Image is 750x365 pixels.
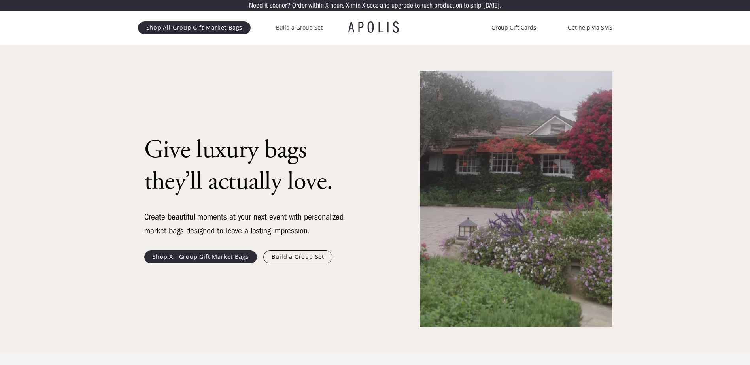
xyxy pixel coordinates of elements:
[144,250,257,263] a: Shop All Group Gift Market Bags
[367,2,378,9] p: secs
[351,2,361,9] p: min
[249,2,324,9] p: Need it sooner? Order within
[568,23,612,32] a: Get help via SMS
[144,210,350,238] div: Create beautiful moments at your next event with personalized market bags designed to leave a las...
[346,2,349,9] p: X
[330,2,344,9] p: hours
[276,23,323,32] a: Build a Group Set
[263,250,332,263] a: Build a Group Set
[348,20,402,36] a: APOLIS
[491,23,536,32] a: Group Gift Cards
[325,2,329,9] p: X
[138,21,251,34] a: Shop All Group Gift Market Bags
[144,134,350,198] h1: Give luxury bags they’ll actually love.
[380,2,501,9] p: and upgrade to rush production to ship [DATE].
[362,2,365,9] p: X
